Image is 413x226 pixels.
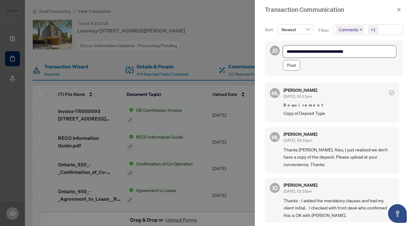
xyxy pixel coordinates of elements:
span: check-circle [389,90,394,95]
p: Sort: [265,26,275,33]
span: JD [272,46,278,55]
span: Requirement [284,102,394,108]
h5: [PERSON_NAME] [284,88,317,92]
h5: [PERSON_NAME] [284,132,317,136]
span: close [397,7,401,12]
span: [DATE], 03:11pm [284,94,312,99]
span: Comments [339,27,358,33]
span: Thanks [PERSON_NAME]. Also, I just realized we don't have a copy of the deposit. Please upload at... [284,146,394,168]
span: Comments [336,25,364,34]
div: Transaction Communication [265,5,395,14]
span: close [359,28,362,31]
h5: [PERSON_NAME] [284,183,317,187]
p: Filter: [318,27,330,34]
span: Post [287,60,296,70]
span: [DATE], 03:10pm [284,138,312,143]
span: ML [271,89,279,97]
button: Post [283,60,300,71]
button: Open asap [388,204,407,223]
span: Newest [281,25,310,34]
span: [DATE], 02:16pm [284,189,312,194]
span: Copy of Deposit Type [284,110,394,117]
span: Thanks - I added the mandatory clauses and had my client initial. I checked with front desk who c... [284,197,394,219]
span: ML [271,133,279,141]
span: JD [272,184,278,192]
div: +1 [371,27,376,33]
